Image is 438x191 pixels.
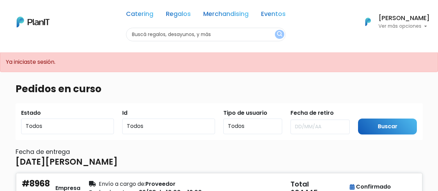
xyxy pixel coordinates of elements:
h4: [DATE][PERSON_NAME] [16,157,118,167]
h3: Pedidos en curso [16,83,101,95]
label: Tipo de usuario [223,109,267,117]
h6: [PERSON_NAME] [378,15,430,21]
img: PlanIt Logo [360,14,376,29]
label: Id [122,109,127,117]
div: Confirmado [350,183,391,191]
h5: Total [290,180,348,188]
input: Buscá regalos, desayunos, y más [126,28,286,41]
a: Regalos [166,11,191,19]
a: Merchandising [203,11,249,19]
a: Catering [126,11,153,19]
a: Eventos [261,11,286,19]
button: PlanIt Logo [PERSON_NAME] Ver más opciones [356,13,430,31]
p: Ver más opciones [378,24,430,29]
label: Fecha de retiro [290,109,334,117]
label: Submit [358,109,378,117]
img: search_button-432b6d5273f82d61273b3651a40e1bd1b912527efae98b1b7a1b2c0702e16a8d.svg [277,31,282,38]
input: Buscar [358,119,417,135]
h6: Fecha de entrega [16,148,423,156]
label: Estado [21,109,41,117]
div: Proveedor [89,180,215,188]
img: PlanIt Logo [17,17,50,27]
span: Envío a cargo de: [99,180,145,188]
h4: #8968 [22,179,50,189]
input: DD/MM/AA [290,120,350,134]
